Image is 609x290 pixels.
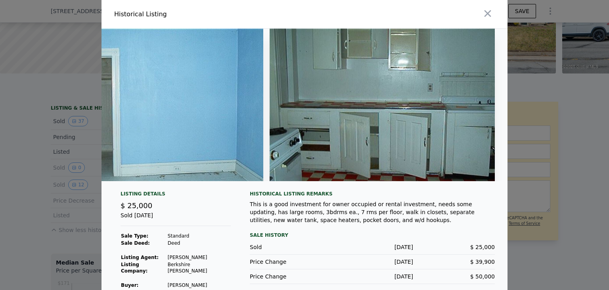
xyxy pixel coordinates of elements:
img: Property Img [270,29,495,181]
strong: Listing Agent: [121,255,159,260]
div: Historical Listing remarks [250,191,495,197]
span: $ 25,000 [121,201,152,210]
div: [DATE] [331,258,413,266]
strong: Listing Company: [121,262,147,274]
div: [DATE] [331,273,413,280]
strong: Buyer : [121,282,138,288]
span: $ 50,000 [470,273,495,280]
span: $ 25,000 [470,244,495,250]
td: Deed [167,240,231,247]
div: Sold [250,243,331,251]
div: This is a good investment for owner occupied or rental investment, needs some updating, has large... [250,200,495,224]
img: Property Img [38,29,263,181]
td: [PERSON_NAME] [167,254,231,261]
div: Sale History [250,230,495,240]
td: Standard [167,232,231,240]
div: Price Change [250,273,331,280]
div: Price Change [250,258,331,266]
span: $ 39,900 [470,259,495,265]
div: Sold [DATE] [121,211,231,226]
div: Listing Details [121,191,231,200]
td: [PERSON_NAME] [167,282,231,289]
div: [DATE] [331,243,413,251]
strong: Sale Type: [121,233,148,239]
td: Berkshire [PERSON_NAME] [167,261,231,275]
strong: Sale Deed: [121,240,150,246]
div: Historical Listing [114,10,301,19]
